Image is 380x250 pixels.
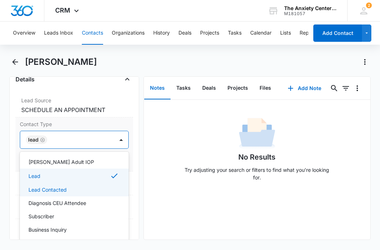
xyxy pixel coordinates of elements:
p: Lead [28,172,40,180]
button: Organizations [112,22,145,45]
button: Overflow Menu [352,82,363,94]
button: Tasks [228,22,242,45]
button: Reports [300,22,318,45]
button: Deals [178,22,191,45]
div: Remove Lead [39,137,45,142]
div: Contact StatusLead [16,171,133,195]
label: Lead Source [21,97,127,104]
button: Back [9,56,21,68]
button: Lists [277,77,300,99]
button: Overview [13,22,35,45]
div: Lead SourceSCHEDULE AN APPOINTMENT [16,94,133,117]
button: Deals [196,77,222,99]
button: Close [121,73,133,85]
p: [PERSON_NAME] Adult IOP [28,158,94,166]
div: account name [284,5,337,11]
div: Tags--- [16,219,133,243]
p: Diagnosis CEU Attendee [28,199,86,207]
h4: Details [16,75,35,84]
button: Files [254,77,277,99]
h1: No Results [238,152,275,162]
button: Add Note [280,80,328,97]
h1: [PERSON_NAME] [25,57,97,67]
button: Add Contact [313,24,362,42]
div: Assigned To[PERSON_NAME] [16,195,133,219]
span: 2 [366,3,372,8]
button: Contacts [82,22,103,45]
div: account id [284,11,337,16]
dd: SCHEDULE AN APPOINTMENT [21,106,127,114]
label: Contact Type [20,120,129,128]
button: Search... [328,82,340,94]
div: Lead [28,137,39,142]
span: CRM [55,6,70,14]
button: Filters [340,82,352,94]
img: No Data [239,116,275,152]
button: Lists [280,22,291,45]
button: Notes [144,77,171,99]
div: notifications count [366,3,372,8]
button: Actions [359,56,371,68]
button: Projects [222,77,254,99]
p: Try adjusting your search or filters to find what you’re looking for. [181,166,333,181]
button: Tasks [171,77,196,99]
button: Projects [200,22,219,45]
button: History [153,22,170,45]
p: Subscriber [28,213,54,220]
p: Business Inquiry [28,226,67,233]
button: Calendar [250,22,271,45]
button: Leads Inbox [44,22,73,45]
p: Lead Contacted [28,186,67,193]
